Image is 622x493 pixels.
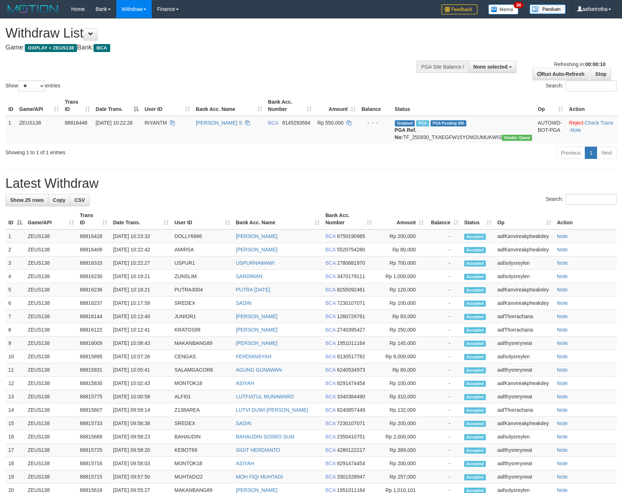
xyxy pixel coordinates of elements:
td: [DATE] 10:07:26 [110,350,172,363]
td: Rp 80,000 [375,243,427,256]
a: LUTVI DUWI [PERSON_NAME] [236,407,308,413]
strong: 00:00:10 [585,61,605,67]
td: - [427,270,461,283]
td: [DATE] 09:59:14 [110,403,172,417]
a: SIGIT HERDIANTO [236,447,280,453]
a: [PERSON_NAME] [236,313,277,319]
td: ZEUS138 [25,444,77,457]
span: BCA [325,287,336,293]
a: Note [557,407,568,413]
td: Rp 80,000 [375,363,427,377]
th: Balance [359,95,392,116]
td: aafthysreryneat [494,390,554,403]
span: None selected [473,64,507,70]
a: SADIN [236,420,251,426]
span: BCA [325,327,336,333]
a: FERDIANSYAH [236,354,272,359]
td: 88815895 [77,350,110,363]
td: ZEUS138 [25,337,77,350]
td: AMIRSA [172,243,233,256]
span: Accepted [464,434,486,440]
span: Copy 2740395427 to clipboard [337,327,365,333]
td: 88815733 [77,417,110,430]
td: 3 [5,256,25,270]
a: LUTFIATUL MUNAWARO [236,394,294,399]
th: Trans ID: activate to sort column ascending [62,95,92,116]
td: USPUR1 [172,256,233,270]
th: Status [392,95,535,116]
td: [DATE] 10:22:27 [110,256,172,270]
td: - [427,390,461,403]
span: Copy 8145293584 to clipboard [282,120,311,126]
a: Note [557,313,568,319]
span: Show 25 rows [10,197,44,203]
span: BCA [325,260,336,266]
a: MOH FIQI MUHTADI [236,474,283,480]
th: User ID: activate to sort column ascending [172,209,233,229]
td: - [427,417,461,430]
th: Action [566,95,618,116]
td: 88816122 [77,323,110,337]
span: Copy [53,197,65,203]
td: ALFI01 [172,390,233,403]
a: CSV [70,194,90,206]
a: Check Trans [585,120,613,126]
td: 88815725 [77,444,110,457]
div: PGA Site Balance / [416,61,468,73]
a: [PERSON_NAME] [236,340,277,346]
td: Rp 700,000 [375,256,427,270]
th: ID: activate to sort column descending [5,209,25,229]
td: ZEUS138 [25,310,77,323]
td: Rp 200,000 [375,417,427,430]
td: 5 [5,283,25,297]
span: CSV [74,197,85,203]
td: 88816009 [77,337,110,350]
a: BAHAUDIN SOSRO SUM [236,434,294,440]
span: Accepted [464,341,486,347]
th: Status: activate to sort column ascending [461,209,494,229]
td: 88816144 [77,310,110,323]
span: Copy 1260729761 to clipboard [337,313,365,319]
th: Bank Acc. Name: activate to sort column ascending [193,95,265,116]
td: [DATE] 10:02:43 [110,377,172,390]
th: Bank Acc. Number: activate to sort column ascending [265,95,315,116]
span: BCA [325,420,336,426]
td: ZEUS138 [25,350,77,363]
span: Accepted [464,421,486,427]
span: BCA [268,120,278,126]
td: Rp 1,000,000 [375,270,427,283]
span: Copy 1951011164 to clipboard [337,340,365,346]
td: Rp 100,000 [375,377,427,390]
td: aafsolysreylen [494,256,554,270]
td: 11 [5,363,25,377]
span: Accepted [464,274,486,280]
td: - [427,377,461,390]
img: Feedback.jpg [441,4,478,14]
a: Note [557,260,568,266]
span: Accepted [464,260,486,267]
td: Rp 100,000 [375,297,427,310]
div: Showing 1 to 1 of 1 entries [5,146,254,156]
h1: Latest Withdraw [5,176,617,191]
div: - - - [362,119,389,126]
span: Accepted [464,247,486,253]
a: Note [557,367,568,373]
td: ZEUS138 [25,243,77,256]
span: Copy 8240857449 to clipboard [337,407,365,413]
td: BAHAUDIN [172,430,233,444]
td: ZUNSLIM [172,270,233,283]
span: Accepted [464,354,486,360]
td: 6 [5,297,25,310]
td: [DATE] 10:18:21 [110,283,172,297]
a: Note [557,273,568,279]
td: [DATE] 10:05:41 [110,363,172,377]
span: Copy 7230107071 to clipboard [337,420,365,426]
span: Copy 2780681970 to clipboard [337,260,365,266]
select: Showentries [18,81,45,91]
td: 9 [5,337,25,350]
span: BCA [325,233,336,239]
td: DOLLY6666 [172,229,233,243]
img: Button%20Memo.svg [488,4,519,14]
span: Copy 8291474454 to clipboard [337,380,365,386]
td: aafthysreryneat [494,337,554,350]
